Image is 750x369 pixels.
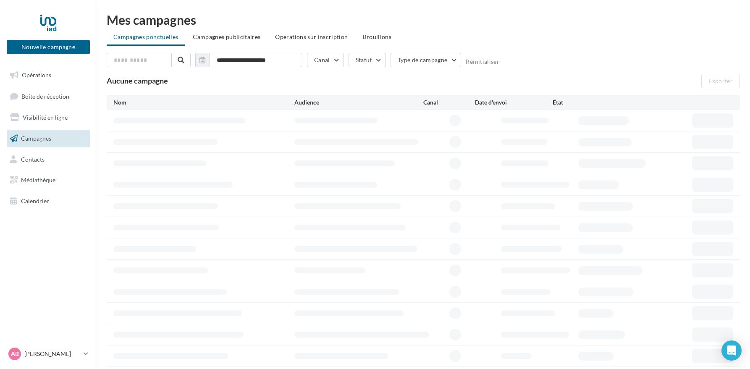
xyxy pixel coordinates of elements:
a: Médiathèque [5,171,92,189]
span: Boîte de réception [21,92,69,99]
div: Nom [113,98,294,107]
div: Open Intercom Messenger [721,340,742,361]
a: Boîte de réception [5,87,92,105]
button: Réinitialiser [466,58,499,65]
div: Mes campagnes [107,13,740,26]
button: Exporter [701,74,740,88]
span: Brouillons [363,33,392,40]
a: Campagnes [5,130,92,147]
button: Statut [349,53,386,67]
p: [PERSON_NAME] [24,350,80,358]
a: Visibilité en ligne [5,109,92,126]
span: AB [11,350,19,358]
a: Contacts [5,151,92,168]
div: État [553,98,630,107]
span: Campagnes [21,135,51,142]
span: Contacts [21,155,45,162]
div: Date d'envoi [475,98,553,107]
button: Nouvelle campagne [7,40,90,54]
span: Calendrier [21,197,49,204]
span: Operations sur inscription [275,33,348,40]
span: Aucune campagne [107,76,168,85]
div: Canal [423,98,475,107]
a: Opérations [5,66,92,84]
button: Canal [307,53,344,67]
span: Campagnes publicitaires [193,33,260,40]
a: AB [PERSON_NAME] [7,346,90,362]
span: Visibilité en ligne [23,114,68,121]
span: Médiathèque [21,176,55,183]
button: Type de campagne [391,53,462,67]
div: Audience [294,98,424,107]
a: Calendrier [5,192,92,210]
span: Opérations [22,71,51,79]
